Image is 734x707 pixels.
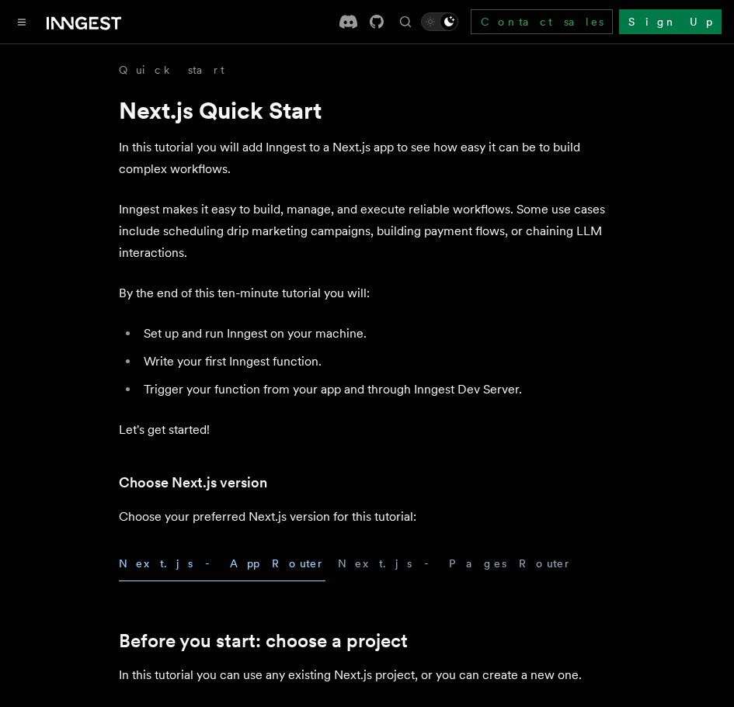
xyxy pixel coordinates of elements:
[119,546,325,581] button: Next.js - App Router
[139,351,616,373] li: Write your first Inngest function.
[619,9,722,34] a: Sign Up
[421,12,458,31] button: Toggle dark mode
[119,199,616,264] p: Inngest makes it easy to build, manage, and execute reliable workflows. Some use cases include sc...
[471,9,613,34] a: Contact sales
[119,630,408,652] a: Before you start: choose a project
[119,506,616,528] p: Choose your preferred Next.js version for this tutorial:
[139,379,616,400] li: Trigger your function from your app and through Inngest Dev Server.
[396,12,415,31] button: Find something...
[119,62,224,78] a: Quick start
[12,12,31,31] button: Toggle navigation
[119,282,616,304] p: By the end of this ten-minute tutorial you will:
[119,96,616,124] h1: Next.js Quick Start
[119,664,616,686] p: In this tutorial you can use any existing Next.js project, or you can create a new one.
[139,323,616,345] li: Set up and run Inngest on your machine.
[119,472,267,494] a: Choose Next.js version
[119,137,616,180] p: In this tutorial you will add Inngest to a Next.js app to see how easy it can be to build complex...
[338,546,572,581] button: Next.js - Pages Router
[119,419,616,441] p: Let's get started!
